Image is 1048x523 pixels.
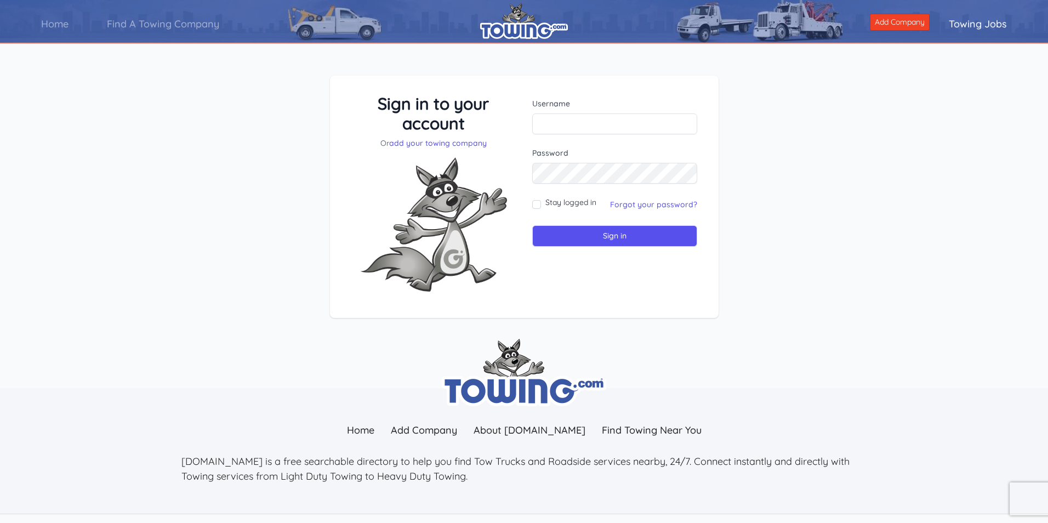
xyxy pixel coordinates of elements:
a: Home [22,8,88,39]
a: Add Company [870,14,930,31]
a: Home [339,418,383,442]
img: towing [442,339,606,406]
label: Username [532,98,697,109]
input: Sign in [532,225,697,247]
a: Forgot your password? [610,200,697,209]
img: logo.png [480,3,568,39]
a: add your towing company [389,138,487,148]
label: Password [532,147,697,158]
a: Towing Jobs [930,8,1026,39]
a: About [DOMAIN_NAME] [465,418,594,442]
h3: Sign in to your account [351,94,516,133]
a: Add Company [383,418,465,442]
img: Fox-Excited.png [351,149,516,300]
a: Find A Towing Company [88,8,238,39]
label: Stay logged in [545,197,596,208]
p: Or [351,138,516,149]
p: [DOMAIN_NAME] is a free searchable directory to help you find Tow Trucks and Roadside services ne... [181,454,867,484]
a: Find Towing Near You [594,418,710,442]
